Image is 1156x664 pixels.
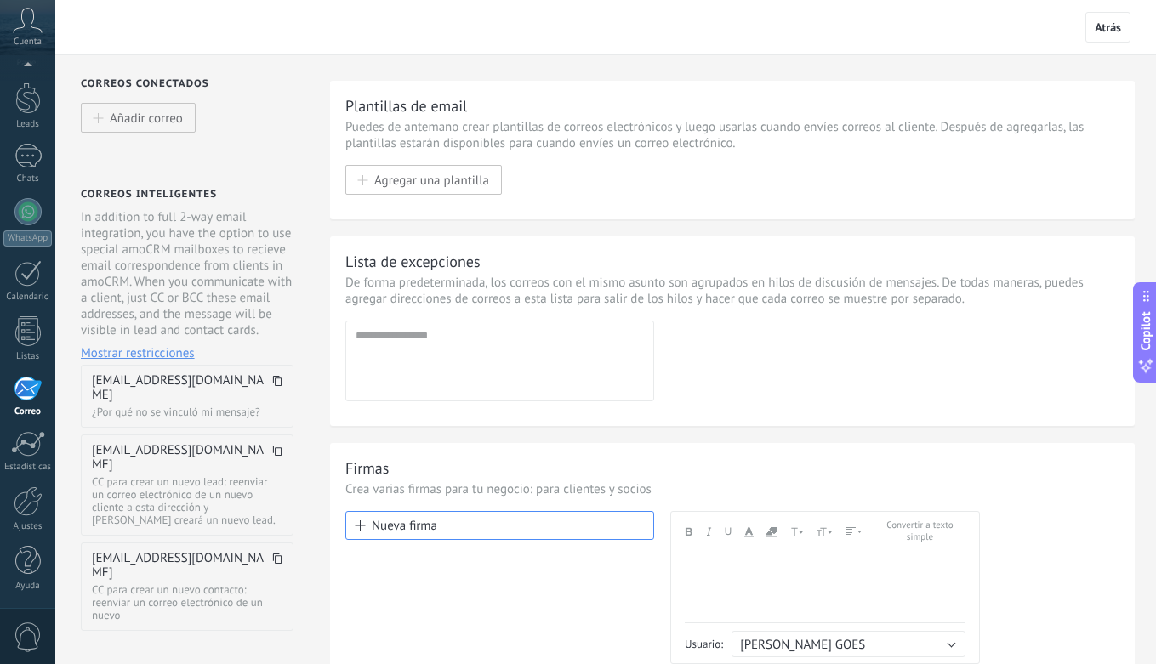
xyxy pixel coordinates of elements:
[725,520,732,543] button: Subrayado
[3,173,53,184] div: Chats
[14,37,42,48] span: Cuenta
[272,374,282,402] span: Copiar
[3,581,53,592] div: Ayuda
[345,481,1119,497] p: Crea varias firmas para tu negocio: para clientes y socios
[705,520,712,543] button: Cursiva
[685,520,692,543] button: Negrita
[3,230,52,247] div: WhatsApp
[92,551,268,580] span: [EMAIL_ADDRESS][DOMAIN_NAME]
[3,406,53,417] div: Correo
[345,96,467,116] div: Plantillas de email
[874,520,965,543] button: Convertir a texto simple
[92,583,282,621] dd: CC para crear un nuevo contacto: reenviar un correo electrónico de un nuevo
[740,637,865,653] span: [PERSON_NAME] GOES
[846,527,862,536] span: Alineación
[766,527,777,537] span: Color de relleno
[345,275,1119,307] p: De forma predeterminada, los correos con el mismo asunto son agrupados en hilos de discusión de m...
[81,77,308,90] div: Correos conectados
[110,111,183,125] span: Añadir correo
[272,444,282,472] span: Copiar
[789,525,804,537] span: Letra
[272,552,282,580] span: Copiar
[81,188,217,201] div: Correos inteligentes
[81,209,293,361] div: In addition to full 2-way email integration, you have the option to use special amoCRM mailboxes ...
[92,406,282,418] dd: ¿Por qué no se vinculó mi mensaje?
[374,173,489,187] span: Agregar una plantilla
[345,119,1119,151] p: Puedes de antemano crear plantillas de correos electrónicos y luego usarlas cuando envíes correos...
[92,475,282,526] dd: CC para crear un nuevo lead: reenviar un correo electrónico de un nuevo cliente a esta dirección ...
[81,103,196,133] button: Añadir correo
[345,252,481,271] div: Lista de excepciones
[817,525,833,537] span: Tamaño de fuente
[1095,20,1121,35] span: Atrás
[1137,311,1154,350] span: Copilot
[345,458,389,478] div: Firmas
[81,345,195,361] span: Mostrar restricciones
[3,462,53,473] div: Estadísticas
[3,119,53,130] div: Leads
[3,521,53,532] div: Ajustes
[345,165,502,195] button: Agregar una plantilla
[3,351,53,362] div: Listas
[92,373,268,402] span: [EMAIL_ADDRESS][DOMAIN_NAME]
[345,511,654,540] button: Nueva firma
[744,525,754,537] span: Color de fuente
[3,292,53,303] div: Calendario
[685,637,723,651] span: Usuario:
[732,631,965,657] button: [PERSON_NAME] GOES
[92,443,268,472] span: [EMAIL_ADDRESS][DOMAIN_NAME]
